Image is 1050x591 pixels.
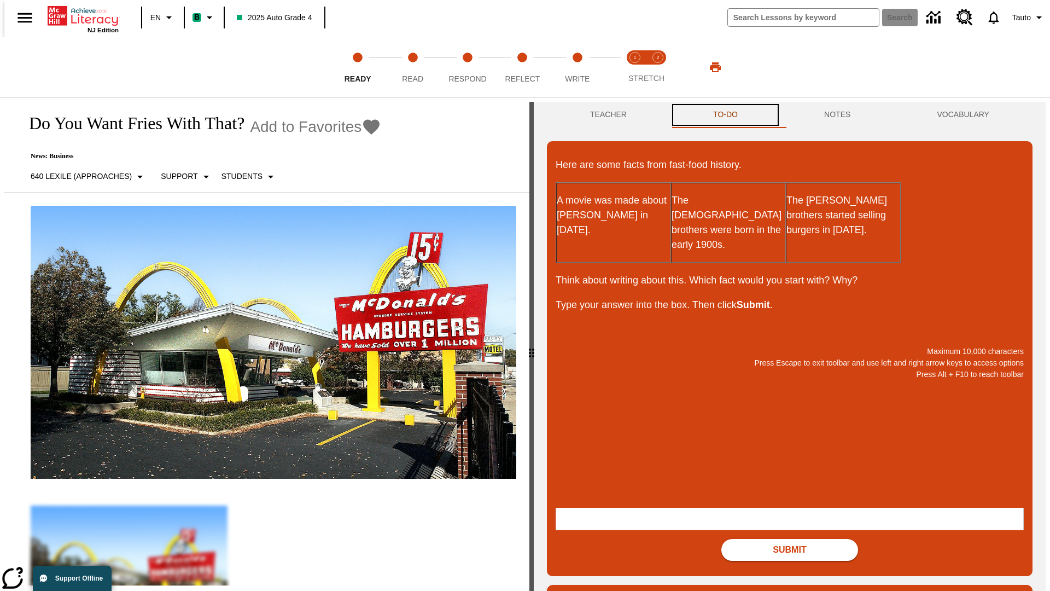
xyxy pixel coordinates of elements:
[642,37,674,97] button: Stretch Respond step 2 of 2
[55,575,103,582] span: Support Offline
[557,193,670,237] p: A movie was made about [PERSON_NAME] in [DATE].
[628,74,664,83] span: STRETCH
[894,102,1032,128] button: VOCABULARY
[87,27,119,33] span: NJ Edition
[402,74,423,83] span: Read
[534,102,1046,591] div: activity
[656,55,659,60] text: 2
[145,8,180,27] button: Language: EN, Select a language
[737,299,770,310] strong: Submit
[17,113,244,134] h1: Do You Want Fries With That?
[436,37,499,97] button: Respond step 3 of 5
[556,298,1024,312] p: Type your answer into the box. Then click .
[48,4,119,33] div: Home
[633,55,636,60] text: 1
[1012,12,1031,24] span: Tauto
[565,74,590,83] span: Write
[781,102,894,128] button: NOTES
[920,3,950,33] a: Data Center
[31,206,516,479] img: One of the first McDonald's stores, with the iconic red sign and golden arches.
[250,118,361,136] span: Add to Favorites
[556,273,1024,288] p: Think about writing about this. Which fact would you start with? Why?
[221,171,262,182] p: Students
[728,9,879,26] input: search field
[448,74,486,83] span: Respond
[9,2,41,34] button: Open side menu
[150,12,161,24] span: EN
[619,37,651,97] button: Stretch Read step 1 of 2
[556,357,1024,369] p: Press Escape to exit toolbar and use left and right arrow keys to access options
[547,102,1032,128] div: Instructional Panel Tabs
[381,37,444,97] button: Read step 2 of 5
[4,102,529,586] div: reading
[194,10,200,24] span: B
[161,171,197,182] p: Support
[670,102,781,128] button: TO-DO
[546,37,609,97] button: Write step 5 of 5
[698,57,733,77] button: Print
[672,193,785,252] p: The [DEMOGRAPHIC_DATA] brothers were born in the early 1900s.
[547,102,670,128] button: Teacher
[556,369,1024,380] p: Press Alt + F10 to reach toolbar
[950,3,979,32] a: Resource Center, Will open in new tab
[556,346,1024,357] p: Maximum 10,000 characters
[26,167,151,187] button: Select Lexile, 640 Lexile (Approaches)
[345,74,371,83] span: Ready
[556,158,1024,172] p: Here are some facts from fast-food history.
[17,152,381,160] p: News: Business
[156,167,217,187] button: Scaffolds, Support
[217,167,282,187] button: Select Student
[721,539,858,561] button: Submit
[786,193,900,237] p: The [PERSON_NAME] brothers started selling burgers in [DATE].
[505,74,540,83] span: Reflect
[529,102,534,591] div: Press Enter or Spacebar and then press right and left arrow keys to move the slider
[250,117,381,136] button: Add to Favorites - Do You Want Fries With That?
[33,566,112,591] button: Support Offline
[4,9,160,19] body: Maximum 10,000 characters Press Escape to exit toolbar and use left and right arrow keys to acces...
[979,3,1008,32] a: Notifications
[188,8,220,27] button: Boost Class color is mint green. Change class color
[326,37,389,97] button: Ready step 1 of 5
[491,37,554,97] button: Reflect step 4 of 5
[31,171,132,182] p: 640 Lexile (Approaches)
[237,12,312,24] span: 2025 Auto Grade 4
[1008,8,1050,27] button: Profile/Settings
